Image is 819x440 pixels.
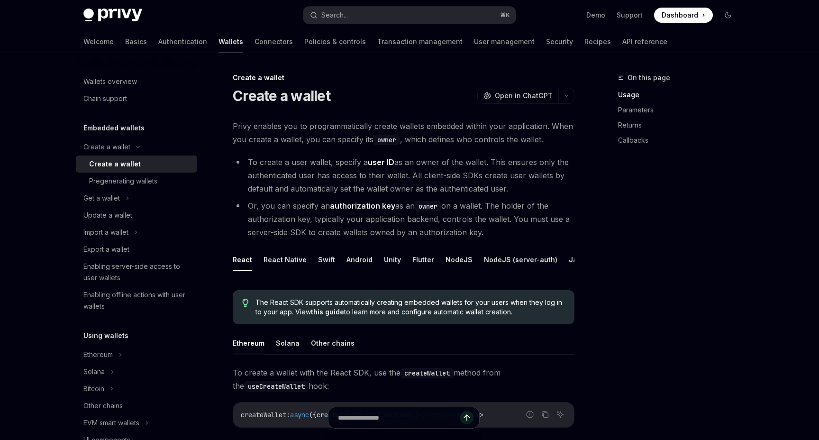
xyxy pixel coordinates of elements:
[83,30,114,53] a: Welcome
[76,173,197,190] a: Pregenerating wallets
[83,76,137,87] div: Wallets overview
[622,30,667,53] a: API reference
[304,30,366,53] a: Policies & controls
[617,10,643,20] a: Support
[662,10,698,20] span: Dashboard
[76,363,197,380] button: Solana
[460,411,473,424] button: Send message
[628,72,670,83] span: On this page
[569,248,585,271] button: Java
[618,87,743,102] a: Usage
[83,400,123,412] div: Other chains
[618,118,743,133] a: Returns
[233,156,574,195] li: To create a user wallet, specify a as an owner of the wallet. This ensures only the authenticated...
[474,30,535,53] a: User management
[377,30,463,53] a: Transaction management
[233,248,252,271] button: React
[321,9,348,21] div: Search...
[83,366,105,377] div: Solana
[330,201,395,211] strong: authorization key
[654,8,713,23] a: Dashboard
[477,88,558,104] button: Open in ChatGPT
[83,227,128,238] div: Import a wallet
[89,158,141,170] div: Create a wallet
[303,7,516,24] button: Search...⌘K
[76,190,197,207] button: Get a wallet
[83,9,142,22] img: dark logo
[83,383,104,394] div: Bitcoin
[83,417,139,429] div: EVM smart wallets
[218,30,243,53] a: Wallets
[311,308,344,316] a: this guide
[233,73,574,82] div: Create a wallet
[373,135,400,145] code: owner
[264,248,307,271] button: React Native
[76,286,197,315] a: Enabling offline actions with user wallets
[83,192,120,204] div: Get a wallet
[233,119,574,146] span: Privy enables you to programmatically create wallets embedded within your application. When you c...
[311,332,355,354] button: Other chains
[446,248,473,271] button: NodeJS
[76,156,197,173] a: Create a wallet
[242,299,249,307] svg: Tip
[76,397,197,414] a: Other chains
[83,244,129,255] div: Export a wallet
[83,141,130,153] div: Create a wallet
[368,157,394,167] strong: user ID
[500,11,510,19] span: ⌘ K
[255,298,565,317] span: The React SDK supports automatically creating embedded wallets for your users when they log in to...
[484,248,557,271] button: NodeJS (server-auth)
[495,91,553,101] span: Open in ChatGPT
[76,138,197,156] button: Create a wallet
[233,366,574,393] span: To create a wallet with the React SDK, use the method from the hook:
[346,248,373,271] button: Android
[76,207,197,224] a: Update a wallet
[233,199,574,239] li: Or, you can specify an as an on a wallet. The holder of the authorization key, typically your app...
[89,175,157,187] div: Pregenerating wallets
[586,10,605,20] a: Demo
[83,349,113,360] div: Ethereum
[546,30,573,53] a: Security
[584,30,611,53] a: Recipes
[83,330,128,341] h5: Using wallets
[83,122,145,134] h5: Embedded wallets
[412,248,434,271] button: Flutter
[76,224,197,241] button: Import a wallet
[400,368,454,378] code: createWallet
[76,346,197,363] button: Ethereum
[255,30,293,53] a: Connectors
[76,73,197,90] a: Wallets overview
[415,201,441,211] code: owner
[276,332,300,354] button: Solana
[318,248,335,271] button: Swift
[76,90,197,107] a: Chain support
[125,30,147,53] a: Basics
[233,332,264,354] button: Ethereum
[76,414,197,431] button: EVM smart wallets
[83,210,132,221] div: Update a wallet
[720,8,736,23] button: Toggle dark mode
[76,380,197,397] button: Bitcoin
[244,381,309,392] code: useCreateWallet
[76,258,197,286] a: Enabling server-side access to user wallets
[83,289,191,312] div: Enabling offline actions with user wallets
[233,87,330,104] h1: Create a wallet
[618,102,743,118] a: Parameters
[384,248,401,271] button: Unity
[83,93,127,104] div: Chain support
[83,261,191,284] div: Enabling server-side access to user wallets
[76,241,197,258] a: Export a wallet
[338,407,460,428] input: Ask a question...
[618,133,743,148] a: Callbacks
[158,30,207,53] a: Authentication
